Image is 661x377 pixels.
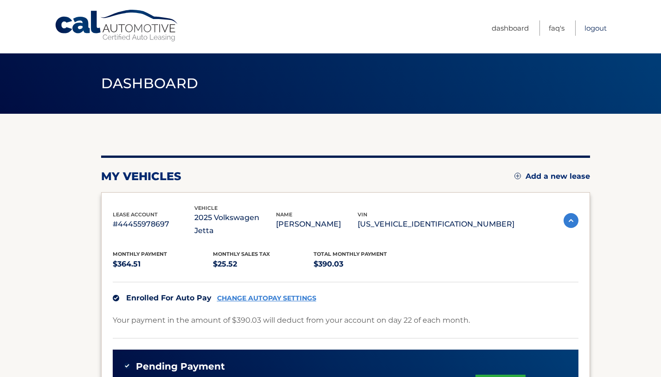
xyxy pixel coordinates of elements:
[124,363,130,369] img: check-green.svg
[314,251,387,257] span: Total Monthly Payment
[492,20,529,36] a: Dashboard
[584,20,607,36] a: Logout
[314,258,414,271] p: $390.03
[113,295,119,301] img: check.svg
[113,251,167,257] span: Monthly Payment
[54,9,180,42] a: Cal Automotive
[101,169,181,183] h2: my vehicles
[358,211,367,218] span: vin
[514,172,590,181] a: Add a new lease
[564,213,578,228] img: accordion-active.svg
[276,218,358,231] p: [PERSON_NAME]
[113,218,194,231] p: #44455978697
[358,218,514,231] p: [US_VEHICLE_IDENTIFICATION_NUMBER]
[276,211,292,218] span: name
[126,293,212,302] span: Enrolled For Auto Pay
[194,205,218,211] span: vehicle
[213,258,314,271] p: $25.52
[113,211,158,218] span: lease account
[217,294,316,302] a: CHANGE AUTOPAY SETTINGS
[101,75,199,92] span: Dashboard
[549,20,565,36] a: FAQ's
[213,251,270,257] span: Monthly sales Tax
[514,173,521,179] img: add.svg
[113,258,213,271] p: $364.51
[194,211,276,237] p: 2025 Volkswagen Jetta
[136,361,225,372] span: Pending Payment
[113,314,470,327] p: Your payment in the amount of $390.03 will deduct from your account on day 22 of each month.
